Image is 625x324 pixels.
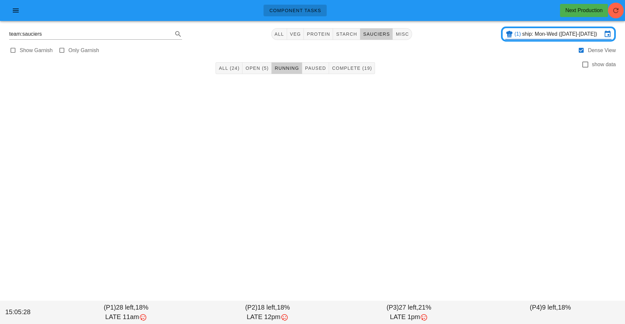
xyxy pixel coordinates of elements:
[305,66,326,71] span: Paused
[242,62,272,74] button: Open (5)
[263,5,327,16] a: Component Tasks
[69,47,99,54] label: Only Garnish
[20,47,53,54] label: Show Garnish
[274,31,284,37] span: All
[363,31,390,37] span: sauciers
[274,66,299,71] span: Running
[269,8,321,13] span: Component Tasks
[514,31,522,37] div: (1)
[272,62,302,74] button: Running
[290,31,301,37] span: veg
[302,62,329,74] button: Paused
[588,47,616,54] label: Dense View
[333,28,360,40] button: starch
[329,62,375,74] button: Complete (19)
[271,28,287,40] button: All
[332,66,372,71] span: Complete (19)
[219,66,240,71] span: All (24)
[306,31,330,37] span: protein
[393,28,412,40] button: misc
[592,61,616,68] label: show data
[336,31,357,37] span: starch
[395,31,409,37] span: misc
[216,62,242,74] button: All (24)
[287,28,304,40] button: veg
[245,66,269,71] span: Open (5)
[360,28,393,40] button: sauciers
[304,28,333,40] button: protein
[565,7,603,14] div: Next Production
